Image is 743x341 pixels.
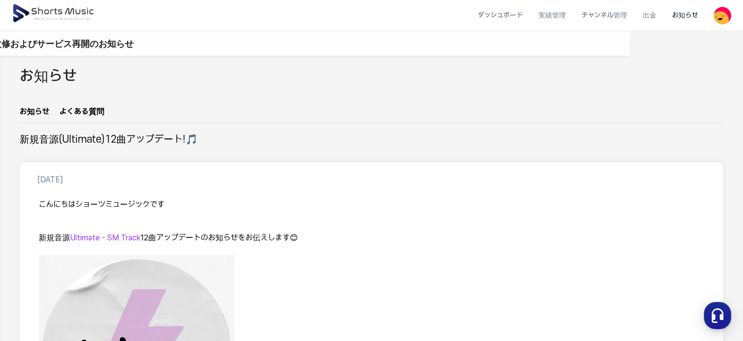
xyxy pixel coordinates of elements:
span: Ultimate - SM Track [70,233,140,242]
span: こんにちはショーツミュージックです [39,200,164,209]
p: [DATE] [37,174,63,186]
a: お知らせ [664,2,706,28]
a: チャンネル管理 [574,2,635,28]
a: ダッシュボード [470,2,531,28]
img: 알림 아이콘 [20,38,31,49]
a: 出金 [635,2,664,28]
img: 사용자 이미지 [714,7,731,24]
span: 新規音源 [39,233,70,242]
a: 実績管理 [531,2,574,28]
h2: 新規音源(Ultimate)12曲アップデート!🎵 [20,133,198,147]
a: お知らせ [20,106,49,123]
a: プラットフォーム改修およびサービス再開のお知らせ [35,37,247,50]
a: よくある質問 [59,106,104,123]
span: 😊 [290,233,298,242]
h2: お知らせ [20,65,77,87]
p: 12曲アップデートのお知らせをお伝えします [39,233,704,244]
